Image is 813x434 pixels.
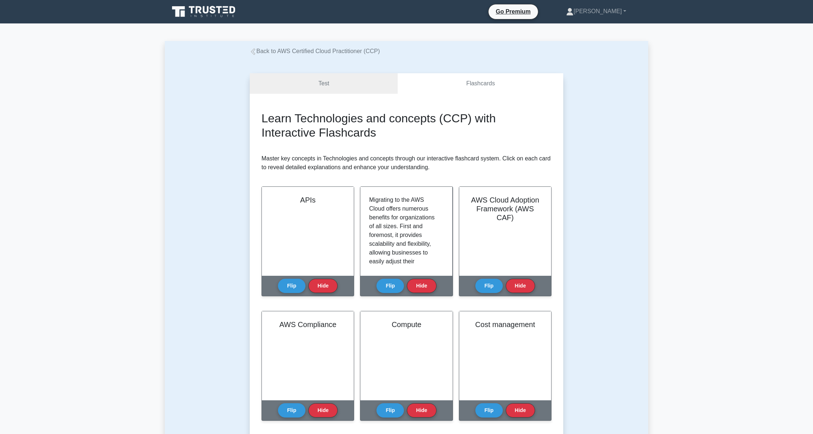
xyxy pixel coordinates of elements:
h2: Learn Technologies and concepts (CCP) with Interactive Flashcards [261,111,552,140]
p: Master key concepts in Technologies and concepts through our interactive flashcard system. Click ... [261,154,552,172]
p: Migrating to the AWS Cloud offers numerous benefits for organizations of all sizes. First and for... [369,196,441,336]
button: Hide [407,279,436,293]
button: Hide [407,403,436,418]
button: Flip [376,279,404,293]
button: Flip [278,279,305,293]
button: Flip [278,403,305,418]
button: Flip [376,403,404,418]
h2: Cost management [468,320,542,329]
button: Hide [506,279,535,293]
button: Hide [308,403,338,418]
h2: Compute [369,320,443,329]
button: Flip [475,279,503,293]
a: [PERSON_NAME] [549,4,644,19]
h2: APIs [271,196,345,204]
a: Back to AWS Certified Cloud Practitioner (CCP) [250,48,380,54]
button: Hide [308,279,338,293]
h2: AWS Compliance [271,320,345,329]
button: Flip [475,403,503,418]
button: Hide [506,403,535,418]
a: Flashcards [398,73,563,94]
a: Go Premium [491,7,535,16]
a: Test [250,73,398,94]
h2: AWS Cloud Adoption Framework (AWS CAF) [468,196,542,222]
